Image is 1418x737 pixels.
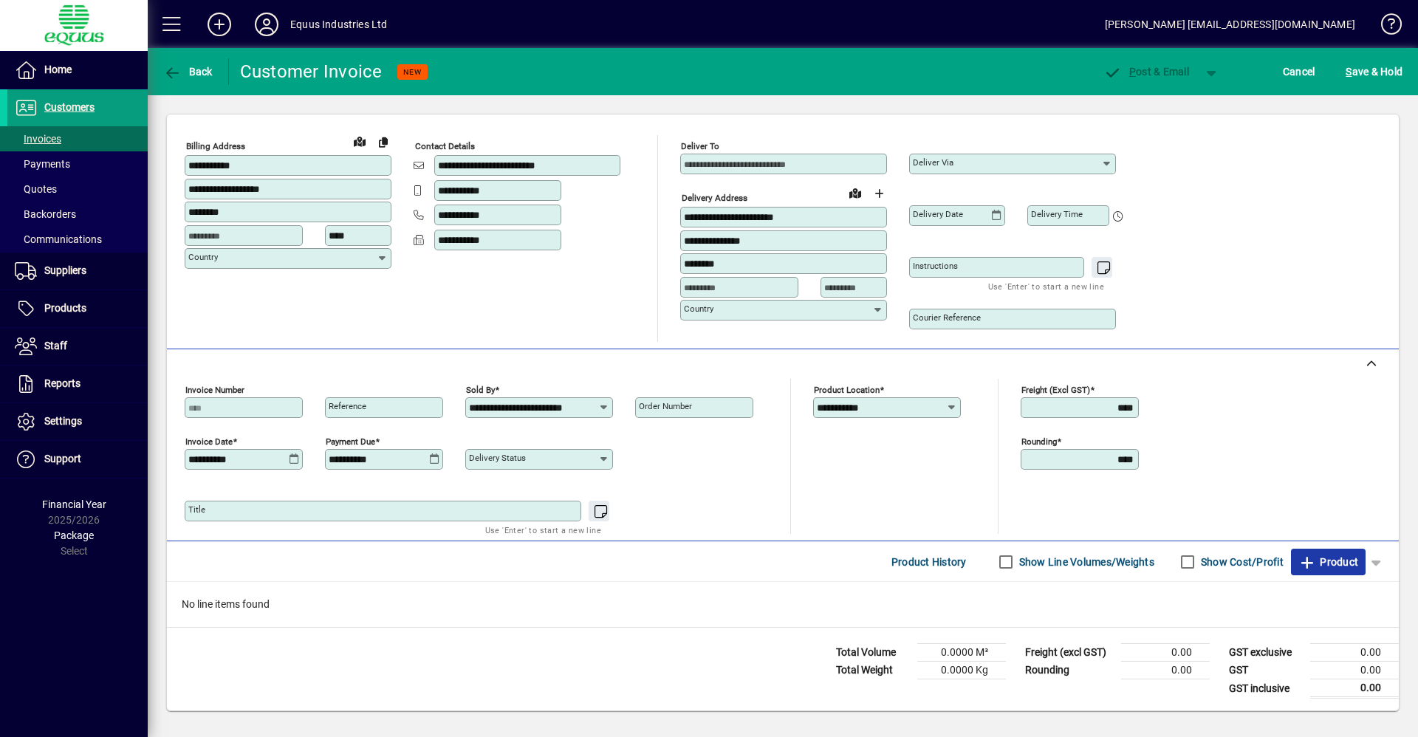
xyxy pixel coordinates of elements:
span: Package [54,529,94,541]
td: GST [1222,662,1310,679]
mat-label: Instructions [913,261,958,271]
mat-label: Reference [329,401,366,411]
mat-label: Courier Reference [913,312,981,323]
a: Home [7,52,148,89]
td: 0.00 [1310,679,1399,698]
td: 0.00 [1121,662,1210,679]
mat-label: Sold by [466,385,495,395]
span: Settings [44,415,82,427]
span: NEW [403,67,422,77]
mat-label: Order number [639,401,692,411]
a: Communications [7,227,148,252]
mat-label: Country [188,252,218,262]
td: GST exclusive [1222,644,1310,662]
span: Communications [15,233,102,245]
span: Product [1298,550,1358,574]
span: Financial Year [42,498,106,510]
td: GST inclusive [1222,679,1310,698]
span: Reports [44,377,81,389]
mat-label: Title [188,504,205,515]
mat-label: Rounding [1021,436,1057,447]
mat-label: Payment due [326,436,375,447]
td: Total Volume [829,644,917,662]
div: Customer Invoice [240,60,383,83]
a: Knowledge Base [1370,3,1400,51]
button: Product History [886,549,973,575]
button: Add [196,11,243,38]
label: Show Line Volumes/Weights [1016,555,1154,569]
a: Payments [7,151,148,176]
mat-label: Invoice date [185,436,233,447]
div: No line items found [167,582,1399,627]
a: Suppliers [7,253,148,289]
button: Post & Email [1096,58,1196,85]
a: Backorders [7,202,148,227]
a: Invoices [7,126,148,151]
span: Invoices [15,133,61,145]
span: Back [163,66,213,78]
div: [PERSON_NAME] [EMAIL_ADDRESS][DOMAIN_NAME] [1105,13,1355,36]
button: Save & Hold [1342,58,1406,85]
span: Cancel [1283,60,1315,83]
span: ost & Email [1103,66,1189,78]
a: View on map [843,181,867,205]
span: Home [44,64,72,75]
mat-label: Country [684,304,713,314]
span: Staff [44,340,67,352]
mat-label: Delivery date [913,209,963,219]
mat-hint: Use 'Enter' to start a new line [988,278,1104,295]
span: ave & Hold [1346,60,1402,83]
td: Rounding [1018,662,1121,679]
span: S [1346,66,1352,78]
a: Staff [7,328,148,365]
mat-label: Delivery time [1031,209,1083,219]
a: View on map [348,129,371,153]
span: Products [44,302,86,314]
button: Product [1291,549,1366,575]
span: Quotes [15,183,57,195]
span: P [1129,66,1136,78]
span: Product History [891,550,967,574]
span: Payments [15,158,70,170]
td: Total Weight [829,662,917,679]
mat-label: Deliver To [681,141,719,151]
a: Quotes [7,176,148,202]
td: Freight (excl GST) [1018,644,1121,662]
button: Cancel [1279,58,1319,85]
label: Show Cost/Profit [1198,555,1284,569]
td: 0.00 [1310,644,1399,662]
app-page-header-button: Back [148,58,229,85]
button: Back [160,58,216,85]
a: Reports [7,366,148,402]
a: Support [7,441,148,478]
span: Backorders [15,208,76,220]
td: 0.00 [1310,662,1399,679]
mat-label: Invoice number [185,385,244,395]
mat-label: Deliver via [913,157,953,168]
span: Customers [44,101,95,113]
div: Equus Industries Ltd [290,13,388,36]
td: 0.00 [1121,644,1210,662]
mat-label: Product location [814,385,880,395]
mat-label: Freight (excl GST) [1021,385,1090,395]
button: Choose address [867,182,891,205]
span: Support [44,453,81,465]
td: 0.0000 Kg [917,662,1006,679]
button: Profile [243,11,290,38]
mat-label: Delivery status [469,453,526,463]
span: Suppliers [44,264,86,276]
a: Products [7,290,148,327]
a: Settings [7,403,148,440]
td: 0.0000 M³ [917,644,1006,662]
button: Copy to Delivery address [371,130,395,154]
mat-hint: Use 'Enter' to start a new line [485,521,601,538]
